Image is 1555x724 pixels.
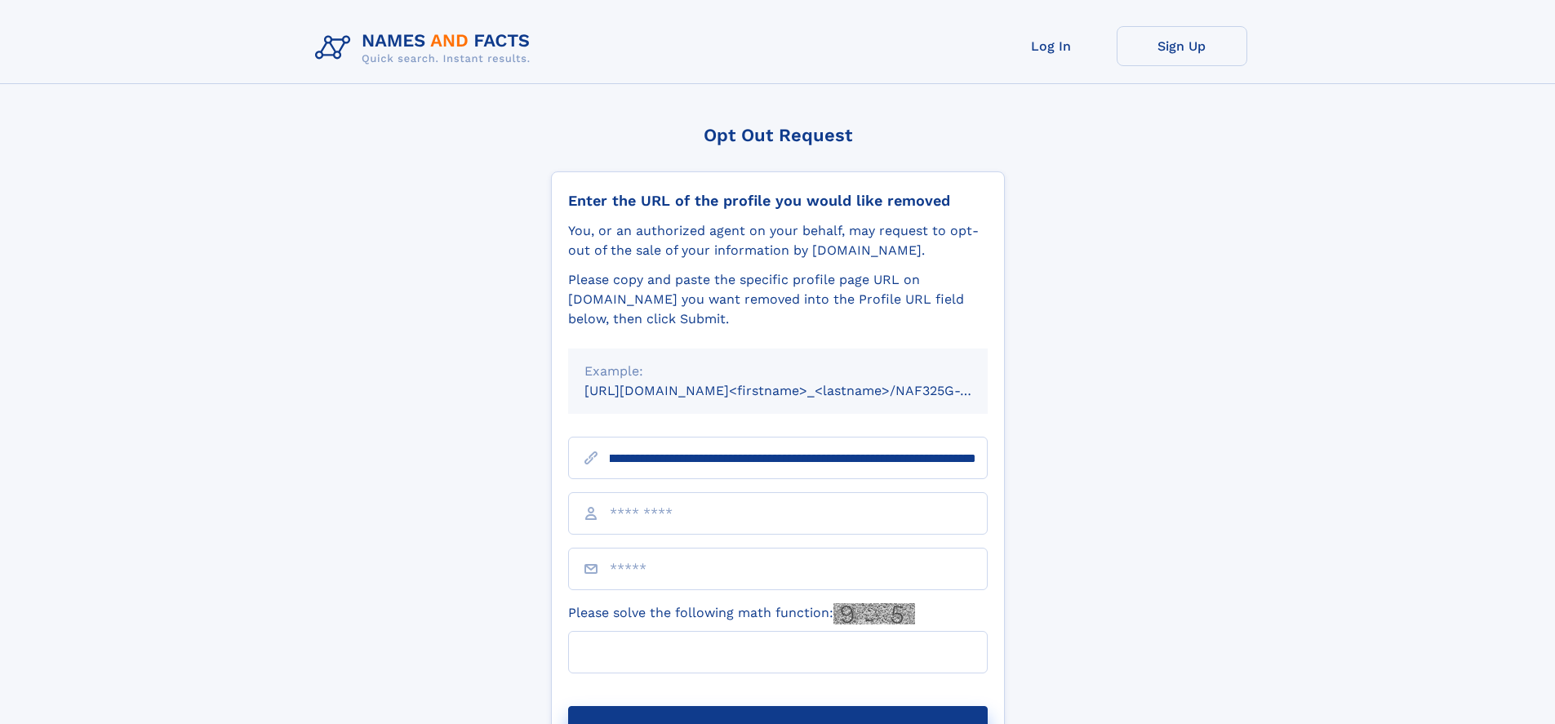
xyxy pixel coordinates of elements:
[568,270,988,329] div: Please copy and paste the specific profile page URL on [DOMAIN_NAME] you want removed into the Pr...
[568,603,915,624] label: Please solve the following math function:
[309,26,544,70] img: Logo Names and Facts
[1117,26,1247,66] a: Sign Up
[568,192,988,210] div: Enter the URL of the profile you would like removed
[986,26,1117,66] a: Log In
[568,221,988,260] div: You, or an authorized agent on your behalf, may request to opt-out of the sale of your informatio...
[584,362,971,381] div: Example:
[551,125,1005,145] div: Opt Out Request
[584,383,1019,398] small: [URL][DOMAIN_NAME]<firstname>_<lastname>/NAF325G-xxxxxxxx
